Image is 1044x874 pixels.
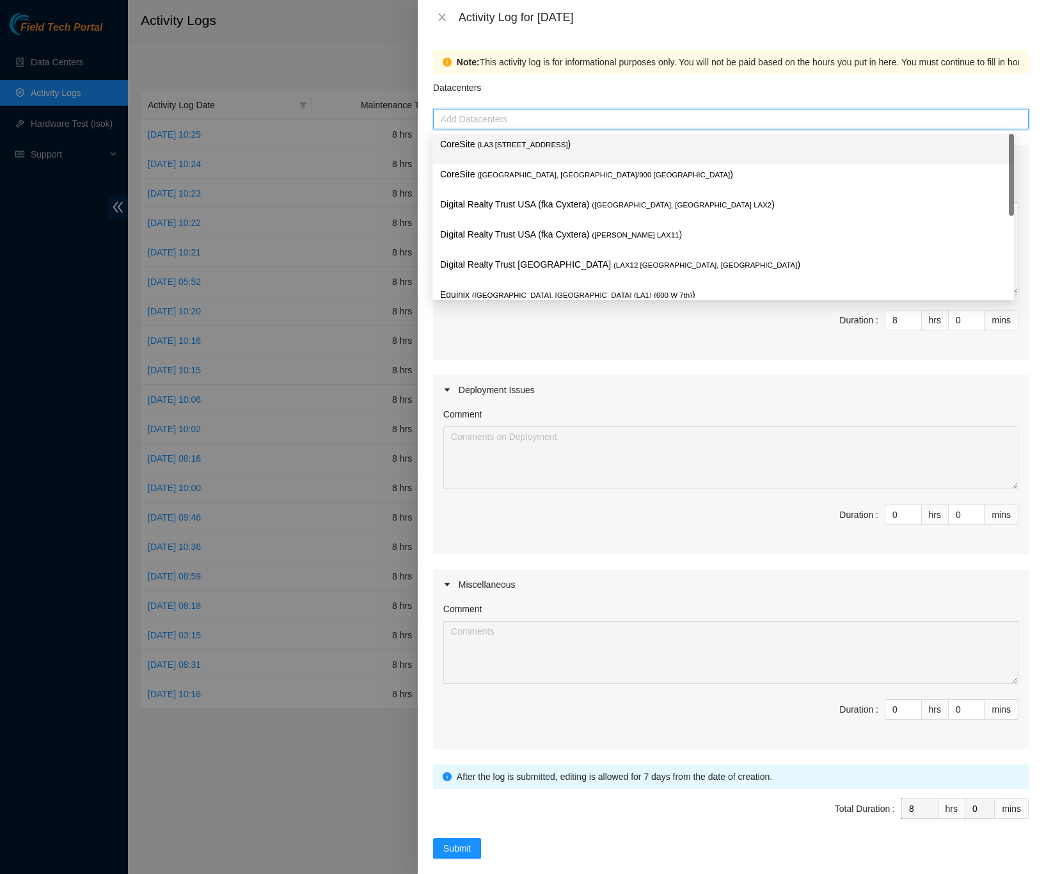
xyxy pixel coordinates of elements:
[922,699,949,720] div: hrs
[440,227,1006,242] p: Digital Realty Trust USA (fka Cyxtera) )
[443,841,471,855] span: Submit
[839,508,878,522] div: Duration :
[835,802,895,816] div: Total Duration :
[433,375,1029,405] div: Deployment Issues
[472,291,692,299] span: ( [GEOGRAPHIC_DATA], [GEOGRAPHIC_DATA] (LA1) {600 W 7th}
[922,310,949,330] div: hrs
[839,313,878,327] div: Duration :
[443,426,1018,489] textarea: Comment
[440,257,1006,272] p: Digital Realty Trust [GEOGRAPHIC_DATA] )
[440,287,1006,302] p: Equinix )
[433,838,482,859] button: Submit
[985,310,1018,330] div: mins
[440,137,1006,152] p: CoreSite )
[433,74,481,95] p: Datacenters
[433,12,451,24] button: Close
[443,581,451,588] span: caret-right
[457,770,1019,784] div: After the log is submitted, editing is allowed for 7 days from the date of creation.
[613,261,797,269] span: ( LAX12 [GEOGRAPHIC_DATA], [GEOGRAPHIC_DATA]
[592,201,771,209] span: ( [GEOGRAPHIC_DATA], [GEOGRAPHIC_DATA] LAX2
[443,621,1018,684] textarea: Comment
[443,772,452,781] span: info-circle
[440,167,1006,182] p: CoreSite )
[457,55,480,69] strong: Note:
[433,570,1029,599] div: Miscellaneous
[922,505,949,525] div: hrs
[437,12,447,22] span: close
[477,171,730,179] span: ( [GEOGRAPHIC_DATA], [GEOGRAPHIC_DATA]/900 [GEOGRAPHIC_DATA]
[443,407,482,421] label: Comment
[995,798,1029,819] div: mins
[459,10,1029,24] div: Activity Log for [DATE]
[839,702,878,716] div: Duration :
[443,386,451,394] span: caret-right
[938,798,965,819] div: hrs
[440,197,1006,212] p: Digital Realty Trust USA (fka Cyxtera) )
[985,505,1018,525] div: mins
[477,141,567,149] span: ( LA3 [STREET_ADDRESS]
[443,602,482,616] label: Comment
[985,699,1018,720] div: mins
[443,58,452,67] span: exclamation-circle
[592,231,679,239] span: ( [PERSON_NAME] LAX11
